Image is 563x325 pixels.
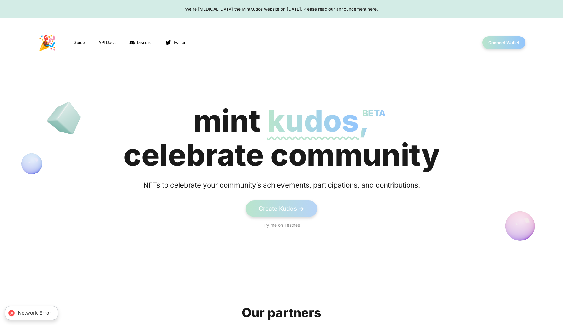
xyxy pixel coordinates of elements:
a: API Docs [98,39,116,46]
div: mint celebrate community [124,104,440,172]
a: Create Kudos [246,200,317,217]
a: Guide [73,39,85,46]
div: Our partners [242,303,321,322]
div: Network Error [18,310,51,316]
p: 🎉 [38,32,57,54]
div: NFTs to celebrate your community’s achievements, participations, and contributions. [136,180,427,190]
span: kudos [267,102,359,139]
button: Connect Wallet [482,36,525,49]
div: We're [MEDICAL_DATA] the MintKudos website on [DATE]. Please read our announcement . [6,6,557,12]
a: Discord [129,39,152,46]
span: , [359,102,369,139]
span: Discord [137,39,152,45]
span: Twitter [173,39,185,45]
a: Try me on Testnet! [263,222,300,228]
span: -> [299,205,304,213]
a: Twitter [165,39,186,46]
p: BETA [362,96,386,131]
a: here [368,7,377,12]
